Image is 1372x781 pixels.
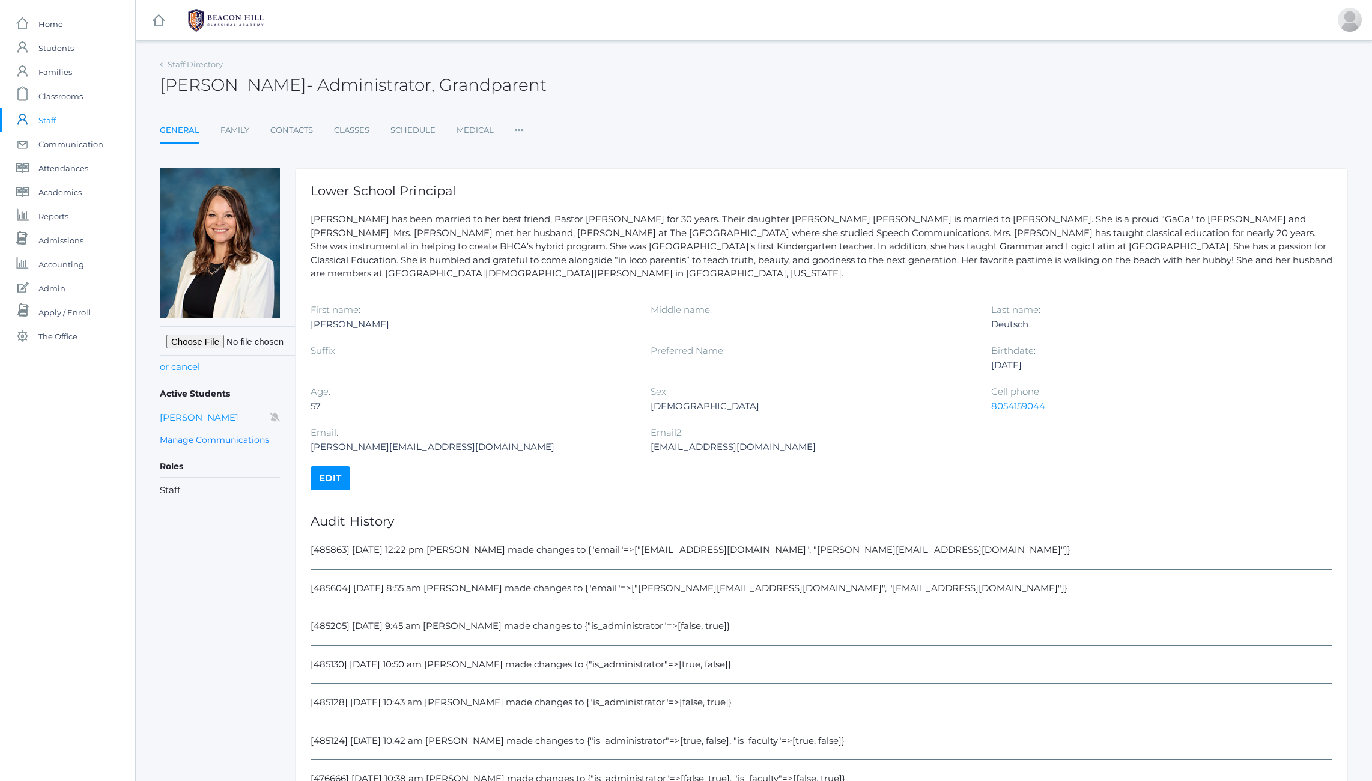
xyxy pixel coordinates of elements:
[311,734,1332,761] div: [485124] [DATE] 10:42 am [PERSON_NAME] made changes to {"is_administrator"=>[true, false], "is_fa...
[270,118,313,142] a: Contacts
[311,399,633,413] div: 57
[38,132,103,156] span: Communication
[38,36,74,60] span: Students
[311,427,338,438] label: Email:
[38,204,68,228] span: Reports
[991,345,1036,356] label: Birthdate:
[311,466,350,490] a: Edit
[160,168,280,318] img: Teresa Deutsch
[311,317,633,332] div: [PERSON_NAME]
[1338,8,1362,32] div: Jason Roberts
[311,345,337,356] label: Suffix:
[38,12,63,36] span: Home
[991,358,1313,372] div: [DATE]
[160,118,199,144] a: General
[160,76,547,94] h2: [PERSON_NAME]
[311,658,1332,684] div: [485130] [DATE] 10:50 am [PERSON_NAME] made changes to {"is_administrator"=>[true, false]}
[270,413,280,422] i: Does not receive communications for this student
[160,457,280,477] h5: Roles
[160,360,200,374] a: or cancel
[38,228,83,252] span: Admissions
[160,433,269,447] a: Manage Communications
[651,399,973,413] div: [DEMOGRAPHIC_DATA]
[651,304,712,315] label: Middle name:
[38,60,72,84] span: Families
[991,317,1313,332] div: Deutsch
[38,180,82,204] span: Academics
[311,304,360,315] label: First name:
[390,118,436,142] a: Schedule
[311,440,633,454] div: [PERSON_NAME][EMAIL_ADDRESS][DOMAIN_NAME]
[311,386,330,397] label: Age:
[651,345,725,356] label: Preferred Name:
[651,386,668,397] label: Sex:
[160,484,280,497] li: Staff
[38,300,91,324] span: Apply / Enroll
[991,386,1041,397] label: Cell phone:
[334,118,369,142] a: Classes
[160,412,238,423] a: [PERSON_NAME]
[311,543,1332,570] div: [485863] [DATE] 12:22 pm [PERSON_NAME] made changes to {"email"=>["[EMAIL_ADDRESS][DOMAIN_NAME]",...
[991,304,1040,315] label: Last name:
[991,400,1045,412] a: 8054159044
[38,276,65,300] span: Admin
[220,118,249,142] a: Family
[38,108,56,132] span: Staff
[311,184,1332,198] h1: Lower School Principal
[311,514,1332,528] h1: Audit History
[311,696,1332,722] div: [485128] [DATE] 10:43 am [PERSON_NAME] made changes to {"is_administrator"=>[false, true]}
[160,384,280,404] h5: Active Students
[38,84,83,108] span: Classrooms
[38,252,84,276] span: Accounting
[311,213,1332,281] p: [PERSON_NAME] has been married to her best friend, Pastor [PERSON_NAME] for 30 years. Their daugh...
[38,324,77,348] span: The Office
[651,440,973,454] div: [EMAIL_ADDRESS][DOMAIN_NAME]
[306,74,547,95] span: - Administrator, Grandparent
[311,582,1332,608] div: [485604] [DATE] 8:55 am [PERSON_NAME] made changes to {"email"=>["[PERSON_NAME][EMAIL_ADDRESS][DO...
[168,59,223,69] a: Staff Directory
[181,5,271,35] img: BHCALogos-05-308ed15e86a5a0abce9b8dd61676a3503ac9727e845dece92d48e8588c001991.png
[651,427,683,438] label: Email2:
[38,156,88,180] span: Attendances
[457,118,494,142] a: Medical
[311,619,1332,646] div: [485205] [DATE] 9:45 am [PERSON_NAME] made changes to {"is_administrator"=>[false, true]}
